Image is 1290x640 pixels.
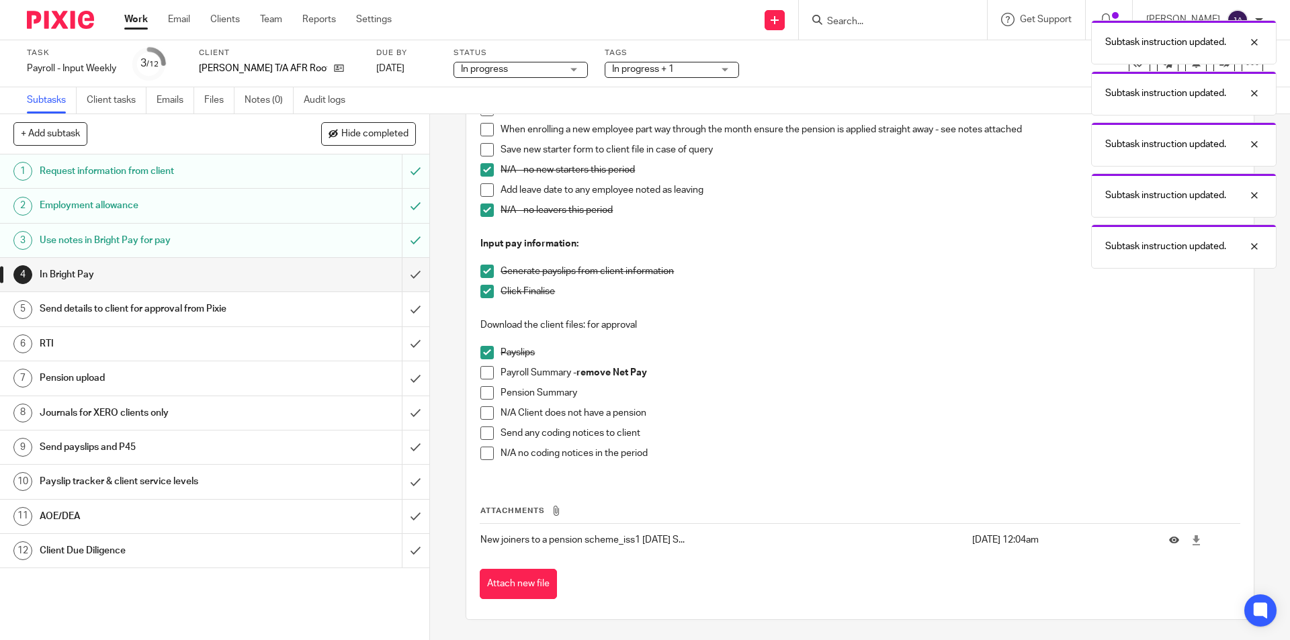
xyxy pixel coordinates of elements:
p: Payslips [501,346,1239,359]
p: N/A Client does not have a pension [501,406,1239,420]
div: 2 [13,197,32,216]
h1: Client Due Diligence [40,541,272,561]
div: 7 [13,369,32,387]
div: 3 [140,56,159,71]
p: Click Finalise [501,285,1239,298]
p: Subtask instruction updated. [1105,240,1226,253]
p: New joiners to a pension scheme_iss1 [DATE] S... [480,533,965,547]
p: Subtask instruction updated. [1105,189,1226,202]
p: Subtask instruction updated. [1105,36,1226,49]
h1: Use notes in Bright Pay for pay [40,230,272,250]
a: Emails [157,87,194,113]
label: Task [27,48,116,58]
span: Hide completed [341,129,408,140]
img: svg%3E [1227,9,1248,31]
a: Notes (0) [245,87,294,113]
div: 1 [13,162,32,181]
p: Subtask instruction updated. [1105,87,1226,100]
button: Attach new file [480,569,557,599]
p: N/A - no new starters this period [501,163,1239,177]
p: When enrolling a new employee part way through the month ensure the pension is applied straight a... [501,123,1239,136]
h1: AOE/DEA [40,506,272,527]
span: In progress + 1 [612,64,674,74]
label: Tags [605,48,739,58]
div: 11 [13,507,32,526]
a: Client tasks [87,87,146,113]
div: 9 [13,438,32,457]
p: Save new starter form to client file in case of query [501,143,1239,156]
a: Work [124,13,148,26]
span: Attachments [480,507,545,514]
small: /12 [146,60,159,68]
div: 8 [13,404,32,422]
div: Payroll - Input Weekly [27,62,116,75]
span: [DATE] [376,64,404,73]
a: Clients [210,13,240,26]
button: Hide completed [321,122,416,145]
a: Settings [356,13,392,26]
span: In progress [461,64,508,74]
p: Payroll Summary - [501,366,1239,379]
p: [DATE] 12:04am [972,533,1149,547]
h1: Payslip tracker & client service levels [40,471,272,492]
a: Team [260,13,282,26]
a: Files [204,87,234,113]
h1: Journals for XERO clients only [40,403,272,423]
div: 12 [13,541,32,560]
label: Due by [376,48,437,58]
a: Audit logs [304,87,355,113]
label: Client [199,48,359,58]
a: Subtasks [27,87,77,113]
a: Email [168,13,190,26]
h1: RTI [40,334,272,354]
p: Pension Summary [501,386,1239,400]
p: Generate payslips from client information [501,265,1239,278]
div: 5 [13,300,32,319]
div: 10 [13,472,32,491]
h1: Employment allowance [40,195,272,216]
button: + Add subtask [13,122,87,145]
p: Subtask instruction updated. [1105,138,1226,151]
h1: Send payslips and P45 [40,437,272,457]
div: 3 [13,231,32,250]
div: 4 [13,265,32,284]
img: Pixie [27,11,94,29]
label: Status [454,48,588,58]
p: [PERSON_NAME] T/A AFR Roofing [199,62,327,75]
h1: In Bright Pay [40,265,272,285]
h1: Send details to client for approval from Pixie [40,299,272,319]
strong: Input pay information: [480,239,578,248]
a: Reports [302,13,336,26]
strong: remove Net Pay [576,368,647,377]
p: N/A - no leavers this period [501,203,1239,217]
p: N/A no coding notices in the period [501,447,1239,460]
h1: Request information from client [40,161,272,181]
p: Download the client files: for approval [480,318,1239,332]
h1: Pension upload [40,368,272,388]
a: Download [1191,533,1201,547]
p: Add leave date to any employee noted as leaving [501,183,1239,197]
p: Send any coding notices to client [501,426,1239,440]
div: 6 [13,334,32,353]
